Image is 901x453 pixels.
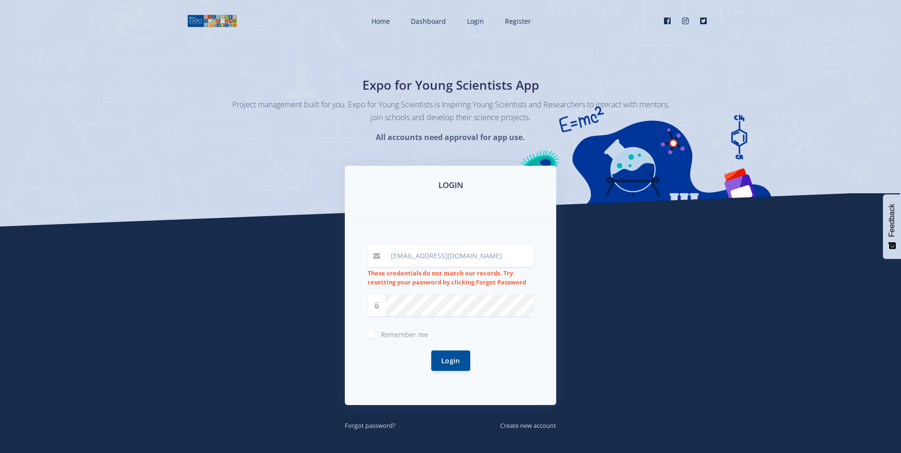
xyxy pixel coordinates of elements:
a: Login [457,9,492,34]
span: Remember me [381,330,428,339]
a: Home [362,9,398,34]
p: Project management built for you. Expo for Young Scientists is Inspiring Young Scientists and Res... [232,98,669,124]
button: Login [431,350,470,371]
strong: All accounts need approval for app use. [376,132,525,142]
a: Dashboard [401,9,454,34]
strong: These credentials do not match our records. Try resetting your password by clicking Forgot Password [368,269,526,286]
a: Forgot password? [345,420,396,430]
img: logo01.png [187,14,237,28]
a: Register [495,9,539,34]
small: Create new account [500,421,556,430]
span: Home [371,17,390,26]
span: Feedback [888,204,896,237]
span: Login [467,17,484,26]
a: Create new account [500,420,556,430]
h1: Expo for Young Scientists App [277,76,624,94]
small: Forgot password? [345,421,396,430]
h3: LOGIN [356,179,545,191]
span: Dashboard [411,17,446,26]
input: Email / User ID [385,245,533,267]
span: Register [505,17,531,26]
button: Feedback - Show survey [883,194,901,259]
